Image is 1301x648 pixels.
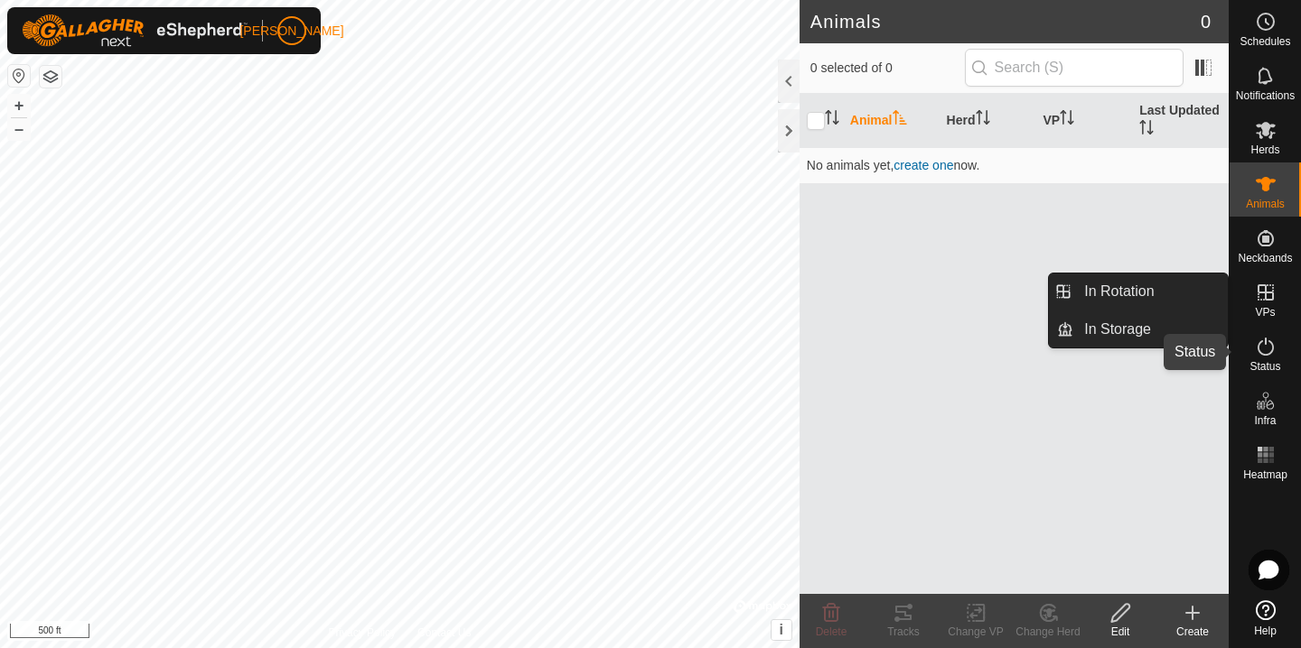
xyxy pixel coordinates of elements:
th: Animal [843,94,940,148]
span: Animals [1246,199,1285,209]
button: Map Layers [40,66,61,88]
span: Heatmap [1243,469,1287,480]
th: Herd [940,94,1036,148]
a: In Storage [1073,311,1228,347]
span: Status [1250,361,1280,372]
span: Schedules [1240,36,1290,47]
div: Create [1156,624,1229,640]
li: In Storage [1049,311,1228,347]
img: Gallagher Logo [22,14,248,47]
span: Herds [1250,144,1279,155]
p-sorticon: Activate to sort [825,113,839,127]
td: No animals yet, now. [800,147,1229,183]
span: 0 [1201,8,1211,35]
a: Help [1230,593,1301,643]
div: Edit [1084,624,1156,640]
span: Help [1254,625,1277,636]
h2: Animals [810,11,1201,32]
span: VPs [1255,307,1275,318]
div: Change VP [940,624,1012,640]
a: Privacy Policy [328,625,396,641]
span: Notifications [1236,90,1295,101]
span: In Rotation [1084,281,1154,302]
li: In Rotation [1049,273,1228,310]
span: [PERSON_NAME] [239,22,343,41]
button: i [772,620,791,640]
input: Search (S) [965,49,1184,87]
button: – [8,118,30,140]
a: In Rotation [1073,273,1228,310]
span: i [780,622,783,637]
a: Contact Us [417,625,471,641]
p-sorticon: Activate to sort [1139,123,1154,137]
p-sorticon: Activate to sort [1060,113,1074,127]
th: Last Updated [1132,94,1229,148]
button: Reset Map [8,65,30,87]
div: Tracks [867,624,940,640]
span: Delete [816,625,847,638]
span: Neckbands [1238,253,1292,264]
span: Infra [1254,415,1276,426]
span: create one [894,158,953,172]
button: + [8,95,30,116]
span: 0 selected of 0 [810,59,965,78]
th: VP [1035,94,1132,148]
p-sorticon: Activate to sort [976,113,990,127]
span: In Storage [1084,319,1151,340]
div: Change Herd [1012,624,1084,640]
p-sorticon: Activate to sort [893,113,907,127]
